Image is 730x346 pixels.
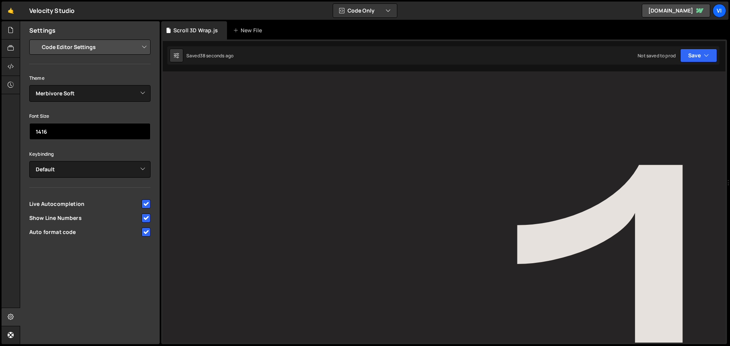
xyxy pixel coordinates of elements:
div: Scroll 3D Wrap.js [173,27,218,34]
span: Show Line Numbers [29,214,140,222]
div: Not saved to prod [638,52,676,59]
button: Code Only [333,4,397,17]
label: Font Size [29,112,49,120]
button: Save [680,49,717,62]
a: [DOMAIN_NAME] [642,4,710,17]
span: Auto format code [29,228,140,236]
label: Keybinding [29,150,54,158]
span: Live Autocompletion [29,200,140,208]
a: Vi [713,4,726,17]
h2: Settings [29,26,56,35]
div: Velocity Studio [29,6,75,15]
div: 38 seconds ago [200,52,233,59]
div: New File [233,27,265,34]
div: Saved [186,52,233,59]
a: 🤙 [2,2,20,20]
label: Theme [29,74,44,82]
